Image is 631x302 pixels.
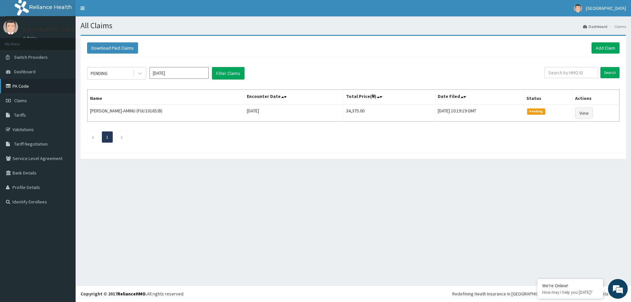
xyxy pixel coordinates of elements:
th: Total Price(₦) [343,90,435,105]
strong: Copyright © 2017 . [81,291,147,297]
span: We're online! [38,83,91,149]
input: Search by HMO ID [544,67,598,78]
a: Online [23,36,39,40]
th: Date Filed [435,90,524,105]
a: Page 1 is your current page [106,134,108,140]
h1: All Claims [81,21,626,30]
a: Previous page [91,134,94,140]
th: Name [87,90,244,105]
div: Redefining Heath Insurance in [GEOGRAPHIC_DATA] using Telemedicine and Data Science! [452,290,626,297]
span: Claims [14,98,27,104]
div: Chat with us now [34,37,110,45]
button: Download Paid Claims [87,42,138,54]
a: Add Claim [592,42,619,54]
span: Tariff Negotiation [14,141,48,147]
th: Status [524,90,573,105]
a: View [575,107,593,119]
span: [GEOGRAPHIC_DATA] [586,5,626,11]
td: [DATE] [244,105,343,122]
input: Select Month and Year [150,67,209,79]
span: Tariffs [14,112,26,118]
button: Filter Claims [212,67,245,80]
textarea: Type your message and hit 'Enter' [3,179,125,202]
input: Search [600,67,619,78]
a: Next page [120,134,123,140]
td: [PERSON_NAME]-AMINU (FUI/10165/B) [87,105,244,122]
li: Claims [608,24,626,29]
p: How may I help you today? [542,290,598,295]
th: Actions [573,90,619,105]
div: PENDING [91,70,107,77]
img: User Image [3,20,18,35]
div: Minimize live chat window [108,3,124,19]
a: Dashboard [583,24,607,29]
a: RelianceHMO [117,291,146,297]
td: [DATE] 10:19:19 GMT [435,105,524,122]
img: d_794563401_company_1708531726252_794563401 [12,33,27,49]
p: [GEOGRAPHIC_DATA] [23,27,77,33]
th: Encounter Date [244,90,343,105]
div: We're Online! [542,283,598,289]
span: Switch Providers [14,54,48,60]
span: Dashboard [14,69,35,75]
td: 34,375.00 [343,105,435,122]
span: Pending [527,108,545,114]
footer: All rights reserved. [76,285,631,302]
img: User Image [574,4,582,12]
